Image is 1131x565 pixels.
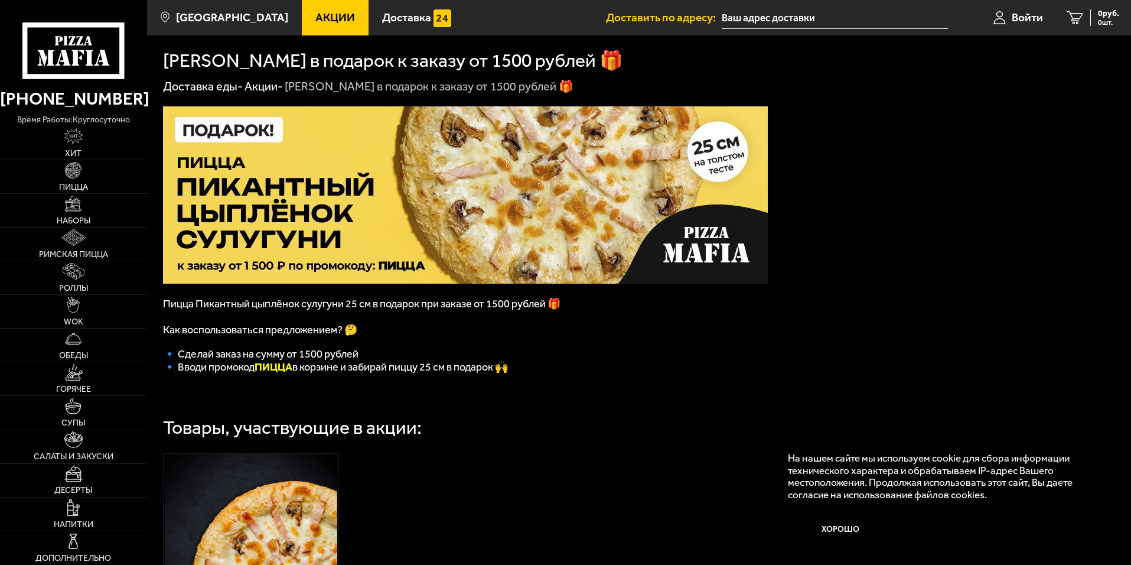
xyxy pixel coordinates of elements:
span: Салаты и закуски [34,453,113,461]
div: Товары, участвующие в акции: [163,418,422,437]
img: 1024x1024 [163,106,768,284]
span: Как воспользоваться предложением? 🤔 [163,323,357,336]
span: Дополнительно [35,554,111,563]
span: 🔹 Сделай заказ на сумму от 1500 рублей [163,348,358,361]
span: Напитки [54,521,93,529]
a: Акции- [245,79,283,93]
button: Хорошо [788,512,894,548]
span: 0 шт. [1098,19,1119,26]
a: Доставка еды- [163,79,243,93]
img: 15daf4d41897b9f0e9f617042186c801.svg [434,9,451,27]
p: На нашем сайте мы используем cookie для сбора информации технического характера и обрабатываем IP... [788,452,1097,501]
span: Пицца [59,183,88,191]
span: Доставить по адресу: [606,12,722,23]
span: [GEOGRAPHIC_DATA] [176,12,288,23]
span: Пицца Пикантный цыплёнок сулугуни 25 см в подарок при заказе от 1500 рублей 🎁 [163,297,560,310]
span: Наборы [57,217,90,225]
span: Войти [1012,12,1043,23]
span: WOK [64,318,83,326]
span: 🔹 Вводи промокод в корзине и забирай пиццу 25 см в подарок 🙌 [163,361,508,374]
h1: [PERSON_NAME] в подарок к заказу от 1500 рублей 🎁 [163,51,623,70]
span: Супы [61,419,85,427]
span: Римская пицца [39,251,108,259]
span: Хит [65,150,82,158]
span: Десерты [54,486,92,495]
input: Ваш адрес доставки [722,7,948,29]
span: Горячее [56,385,91,394]
span: Роллы [59,284,88,293]
span: Акции [315,12,355,23]
span: 0 руб. [1098,9,1119,18]
div: [PERSON_NAME] в подарок к заказу от 1500 рублей 🎁 [285,79,573,95]
span: Обеды [59,352,88,360]
span: Доставка [382,12,431,23]
b: ПИЦЦА [255,361,292,374]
